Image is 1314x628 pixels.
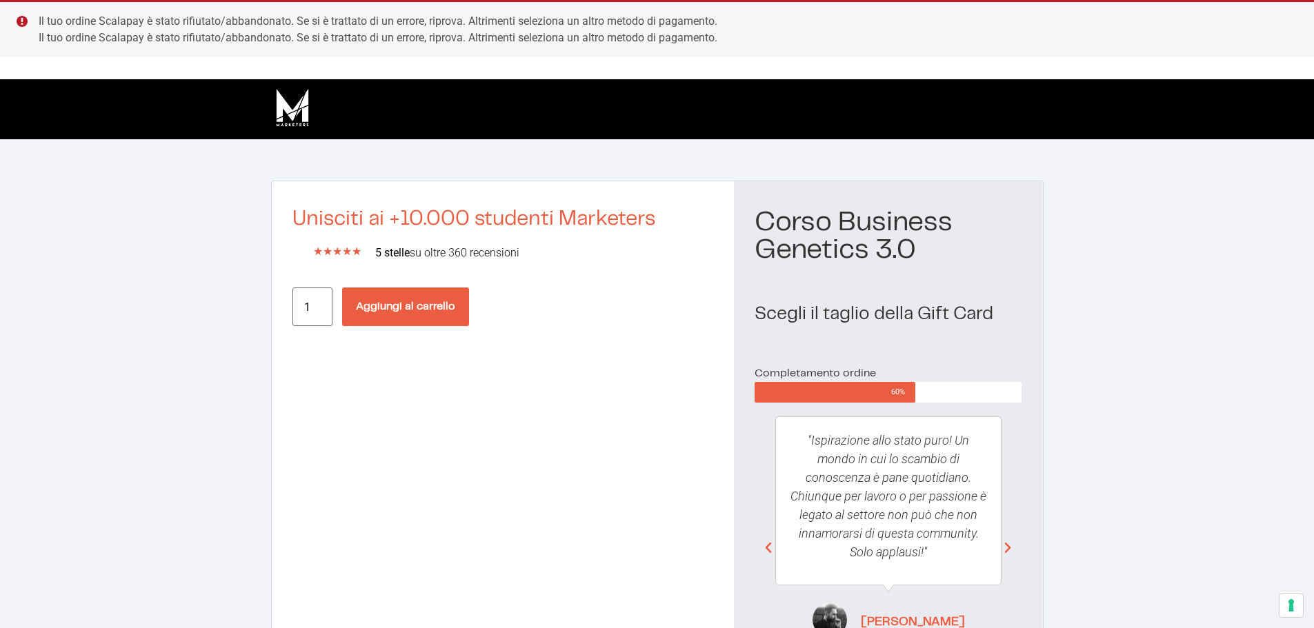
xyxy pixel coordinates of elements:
button: Le tue preferenze relative al consenso per le tecnologie di tracciamento [1280,594,1303,617]
h2: su oltre 360 recensioni [375,247,714,259]
h2: Unisciti ai +10.000 studenti Marketers [292,209,714,230]
iframe: Customerly Messenger Launcher [11,574,52,616]
i: ★ [342,243,352,260]
span: 60% [891,382,915,403]
div: 5/5 [313,243,361,260]
span: Completamento ordine [755,368,876,378]
li: Il tuo ordine Scalapay è stato rifiutato/abbandonato. Se si è trattato di un errore, riprova. Alt... [39,13,1292,30]
i: ★ [352,243,361,260]
div: Previous slide [761,541,775,555]
i: ★ [323,243,332,260]
h1: Corso Business Genetics 3.0 [755,209,1022,264]
div: Next slide [1001,541,1015,555]
li: Il tuo ordine Scalapay è stato rifiutato/abbandonato. Se si è trattato di un errore, riprova. Alt... [39,30,1292,46]
i: ★ [313,243,323,260]
input: Quantità prodotto [292,287,332,326]
button: Aggiungi al carrello [342,287,469,326]
iframe: PayPal [292,326,714,364]
i: ★ [332,243,342,260]
p: "Ispirazione allo stato puro! Un mondo in cui lo scambio di conoscenza è pane quotidiano. Chiunqu... [790,431,987,561]
b: 5 stelle [375,246,410,259]
h2: Scegli il taglio della Gift Card [755,305,1022,323]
